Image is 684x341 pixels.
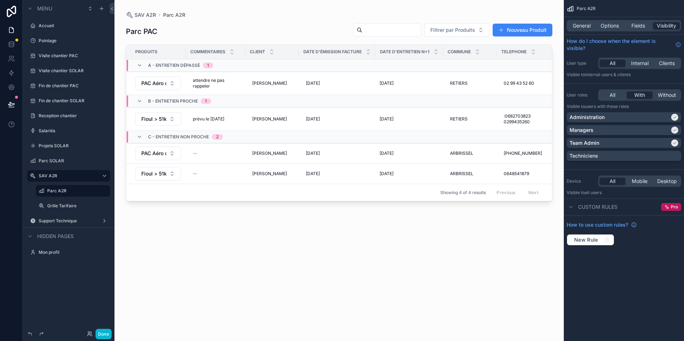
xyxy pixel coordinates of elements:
span: Internal users & clients [585,72,631,77]
p: Team Admin [570,139,599,147]
span: [DATE] [306,116,320,122]
div: -- [193,150,197,156]
span: ARBRISSEL [450,150,473,156]
label: Pointage [39,38,109,44]
label: Reception chantier [39,113,109,119]
span: PAC Aéro ou Géo [141,80,166,87]
label: Fin de chantier PAC [39,83,109,89]
label: Parc A2R [47,188,106,194]
span: Produits [135,49,157,55]
div: 1 [205,98,207,104]
span: [DATE] [380,171,394,177]
a: Parc A2R [163,11,185,19]
label: Projets SOLAR [39,143,109,149]
span: Clients [659,60,675,67]
p: Administration [570,114,605,121]
span: Menu [37,5,52,12]
label: Device [567,178,595,184]
div: 2 [216,134,219,140]
a: How do I choose when the element is visible? [567,38,681,52]
span: [DATE] [306,150,320,156]
span: Showing 4 of 4 results [440,190,486,196]
span: [PERSON_NAME] [252,116,287,122]
span: c - entretien non proche [148,134,209,140]
span: Telephone [501,49,527,55]
p: Visible to [567,72,681,78]
span: Custom rules [578,203,617,211]
span: New Rule [571,237,601,243]
a: Support Technique [39,218,99,224]
label: Visite chantier PAC [39,53,109,59]
span: 02 99 43 52 60 [504,80,534,86]
span: RETIERS [450,116,468,122]
label: Parc SOLAR [39,158,109,164]
label: Fin de chantier SOLAR [39,98,109,104]
span: Fields [631,22,645,29]
span: all users [585,190,602,195]
span: a - entretien dépassé [148,63,200,68]
span: :0682703823 0299435260 [504,113,549,125]
label: Grille Tarifaire [47,203,109,209]
p: Techniciens [570,152,598,159]
span: [DATE] [380,80,394,86]
button: Select Button [135,76,181,90]
button: Nouveau Produit [493,24,552,36]
span: prévu le [DATE] [193,116,224,122]
span: Visibility [657,22,676,29]
p: Managers [570,127,593,134]
span: Commentaires [190,49,225,55]
span: PAC Aéro ou Géo [141,150,166,157]
span: Pro [671,204,678,210]
p: Visible to [567,190,681,196]
button: Select Button [135,147,181,160]
a: SAV A2R [126,11,156,19]
span: b - entretien proche [148,98,198,104]
span: General [573,22,591,29]
span: Client [250,49,265,55]
a: How to use custom rules? [567,221,637,228]
label: Accueil [39,23,109,29]
button: Done [96,329,112,339]
label: Visite chantier SOLAR [39,68,109,74]
span: [DATE] [306,80,320,86]
span: All [610,178,615,185]
span: Options [601,22,619,29]
span: All [610,92,615,99]
span: Users with these roles [585,104,629,109]
label: SAV A2R [39,173,96,179]
span: Fioul > 51kw [141,170,166,177]
div: -- [193,171,197,177]
span: Fioul > 51kw [141,115,166,123]
label: Salariés [39,128,109,134]
span: [PERSON_NAME] [252,80,287,86]
button: Select Button [135,112,181,126]
span: [PERSON_NAME] [252,150,287,156]
span: Date d'entretien n+1 [380,49,429,55]
span: [PHONE_NUMBER] [504,150,542,156]
span: SAV A2R [135,11,156,19]
label: User roles [567,92,595,98]
span: How do I choose when the element is visible? [567,38,673,52]
span: [DATE] [380,116,394,122]
span: With [634,92,645,99]
label: User type [567,60,595,66]
span: 0648541879 [504,171,529,177]
span: Without [658,92,676,99]
span: Commune [448,49,471,55]
span: Desktop [657,178,677,185]
span: Filtrer par Produits [430,26,475,34]
span: Internal [631,60,649,67]
button: New Rule [567,234,614,246]
span: ARBRISSEL [450,171,473,177]
div: 1 [207,63,209,68]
